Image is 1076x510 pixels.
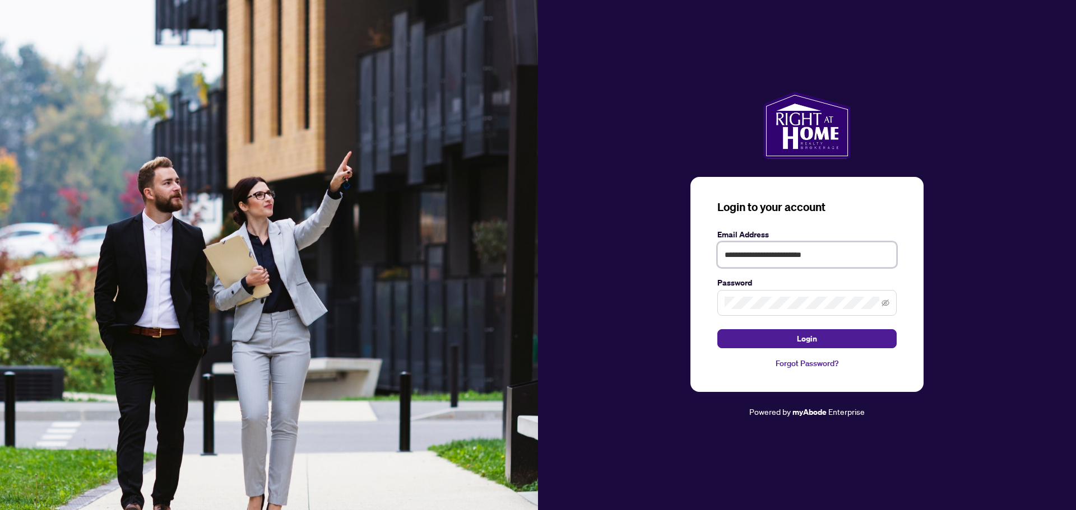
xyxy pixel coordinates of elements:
span: Powered by [749,406,791,417]
label: Password [717,277,897,289]
label: Email Address [717,228,897,241]
a: myAbode [792,406,827,418]
button: Login [717,329,897,348]
a: Forgot Password? [717,357,897,369]
span: Enterprise [828,406,865,417]
img: ma-logo [763,92,850,159]
span: Login [797,330,817,348]
h3: Login to your account [717,199,897,215]
span: eye-invisible [882,299,889,307]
